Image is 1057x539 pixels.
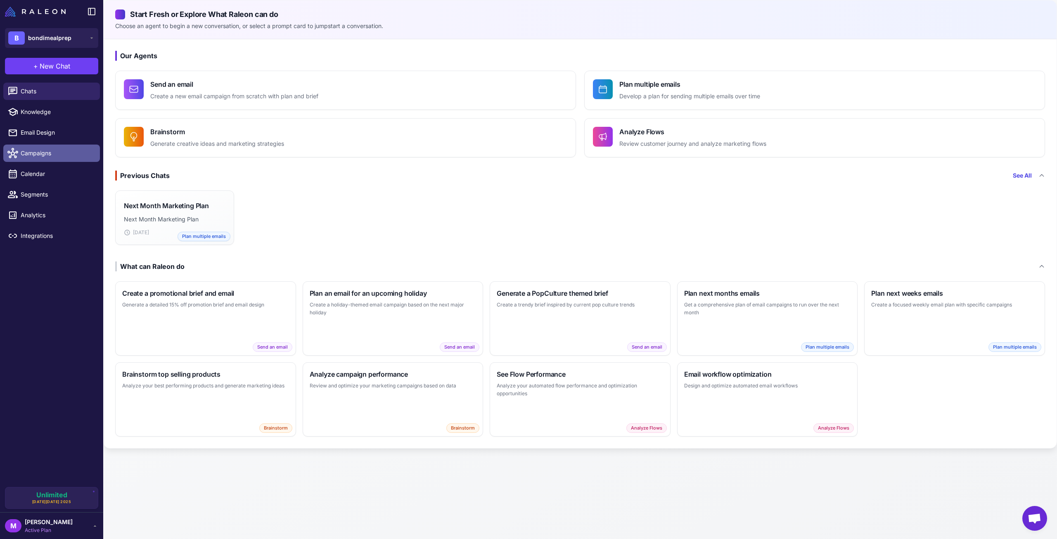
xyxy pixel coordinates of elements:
p: Design and optimize automated email workflows [684,382,851,390]
p: Analyze your automated flow performance and optimization opportunities [497,382,664,398]
p: Create a new email campaign from scratch with plan and brief [150,92,318,101]
span: Analyze Flows [626,423,667,433]
h3: Generate a PopCulture themed brief [497,288,664,298]
p: Create a holiday-themed email campaign based on the next major holiday [310,301,476,317]
h3: Plan an email for an upcoming holiday [310,288,476,298]
h2: Start Fresh or Explore What Raleon can do [115,9,1045,20]
h4: Plan multiple emails [619,79,760,89]
p: Review customer journey and analyze marketing flows [619,139,766,149]
h3: Analyze campaign performance [310,369,476,379]
span: Analyze Flows [813,423,854,433]
p: Develop a plan for sending multiple emails over time [619,92,760,101]
span: Brainstorm [446,423,479,433]
h3: Email workflow optimization [684,369,851,379]
button: BrainstormGenerate creative ideas and marketing strategies [115,118,576,157]
h4: Analyze Flows [619,127,766,137]
h3: Plan next weeks emails [871,288,1038,298]
p: Generate creative ideas and marketing strategies [150,139,284,149]
p: Review and optimize your marketing campaigns based on data [310,382,476,390]
button: Generate a PopCulture themed briefCreate a trendy brief inspired by current pop culture trendsSen... [490,281,671,356]
p: Create a focused weekly email plan with specific campaigns [871,301,1038,309]
button: Plan multiple emailsDevelop a plan for sending multiple emails over time [584,71,1045,110]
h3: See Flow Performance [497,369,664,379]
button: Send an emailCreate a new email campaign from scratch with plan and brief [115,71,576,110]
button: Email workflow optimizationDesign and optimize automated email workflowsAnalyze Flows [677,362,858,437]
span: Send an email [253,342,292,352]
button: Analyze campaign performanceReview and optimize your marketing campaigns based on dataBrainstorm [303,362,483,437]
button: Plan next weeks emailsCreate a focused weekly email plan with specific campaignsPlan multiple emails [864,281,1045,356]
p: Create a trendy brief inspired by current pop culture trends [497,301,664,309]
span: Brainstorm [259,423,292,433]
button: Analyze FlowsReview customer journey and analyze marketing flows [584,118,1045,157]
span: Plan multiple emails [988,342,1041,352]
p: Get a comprehensive plan of email campaigns to run over the next month [684,301,851,317]
span: Plan multiple emails [801,342,854,352]
button: Plan next months emailsGet a comprehensive plan of email campaigns to run over the next monthPlan... [677,281,858,356]
a: See All [1013,171,1032,180]
h4: Send an email [150,79,318,89]
button: See Flow PerformanceAnalyze your automated flow performance and optimization opportunitiesAnalyze... [490,362,671,437]
div: Open chat [1022,506,1047,531]
h4: Brainstorm [150,127,284,137]
h3: Our Agents [115,51,1045,61]
span: Send an email [440,342,479,352]
h3: Plan next months emails [684,288,851,298]
button: Plan an email for an upcoming holidayCreate a holiday-themed email campaign based on the next maj... [303,281,483,356]
span: Send an email [627,342,667,352]
p: Choose an agent to begin a new conversation, or select a prompt card to jumpstart a conversation. [115,21,1045,31]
